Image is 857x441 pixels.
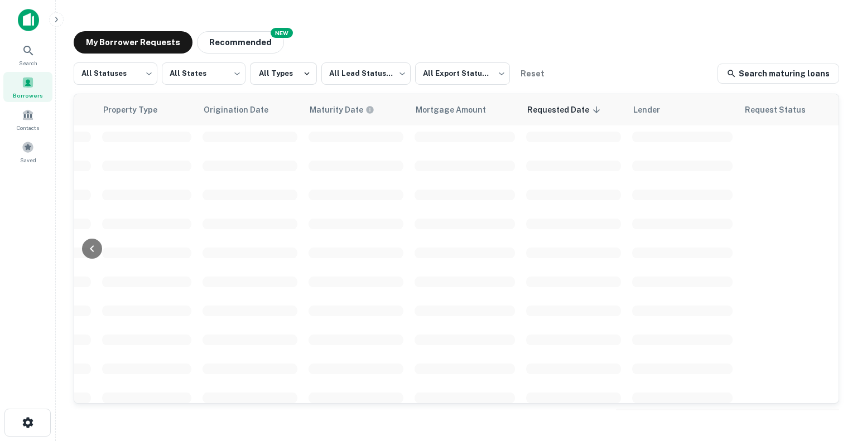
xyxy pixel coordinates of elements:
[409,94,521,125] th: Mortgage Amount
[627,94,738,125] th: Lender
[3,137,52,167] a: Saved
[13,91,43,100] span: Borrowers
[197,31,284,54] button: Recommended
[271,28,293,38] div: NEW
[3,40,52,70] a: Search
[416,103,500,117] span: Mortgage Amount
[18,9,39,31] img: capitalize-icon.png
[738,94,839,125] th: Request Status
[521,94,627,125] th: Requested Date
[303,94,409,125] th: Maturity dates displayed may be estimated. Please contact the lender for the most accurate maturi...
[310,104,363,116] h6: Maturity Date
[103,103,172,117] span: Property Type
[527,103,604,117] span: Requested Date
[321,59,411,88] div: All Lead Statuses
[250,62,317,85] button: All Types
[415,59,510,88] div: All Export Statuses
[3,104,52,134] a: Contacts
[801,352,857,405] iframe: Chat Widget
[74,59,157,88] div: All Statuses
[745,103,821,117] span: Request Status
[310,104,389,116] span: Maturity dates displayed may be estimated. Please contact the lender for the most accurate maturi...
[20,156,36,164] span: Saved
[310,104,374,116] div: Maturity dates displayed may be estimated. Please contact the lender for the most accurate maturi...
[19,59,37,67] span: Search
[197,94,303,125] th: Origination Date
[204,103,283,117] span: Origination Date
[514,62,550,85] button: Reset
[633,103,675,117] span: Lender
[3,72,52,102] a: Borrowers
[162,59,245,88] div: All States
[74,31,192,54] button: My Borrower Requests
[97,94,197,125] th: Property Type
[718,64,839,84] a: Search maturing loans
[17,123,39,132] span: Contacts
